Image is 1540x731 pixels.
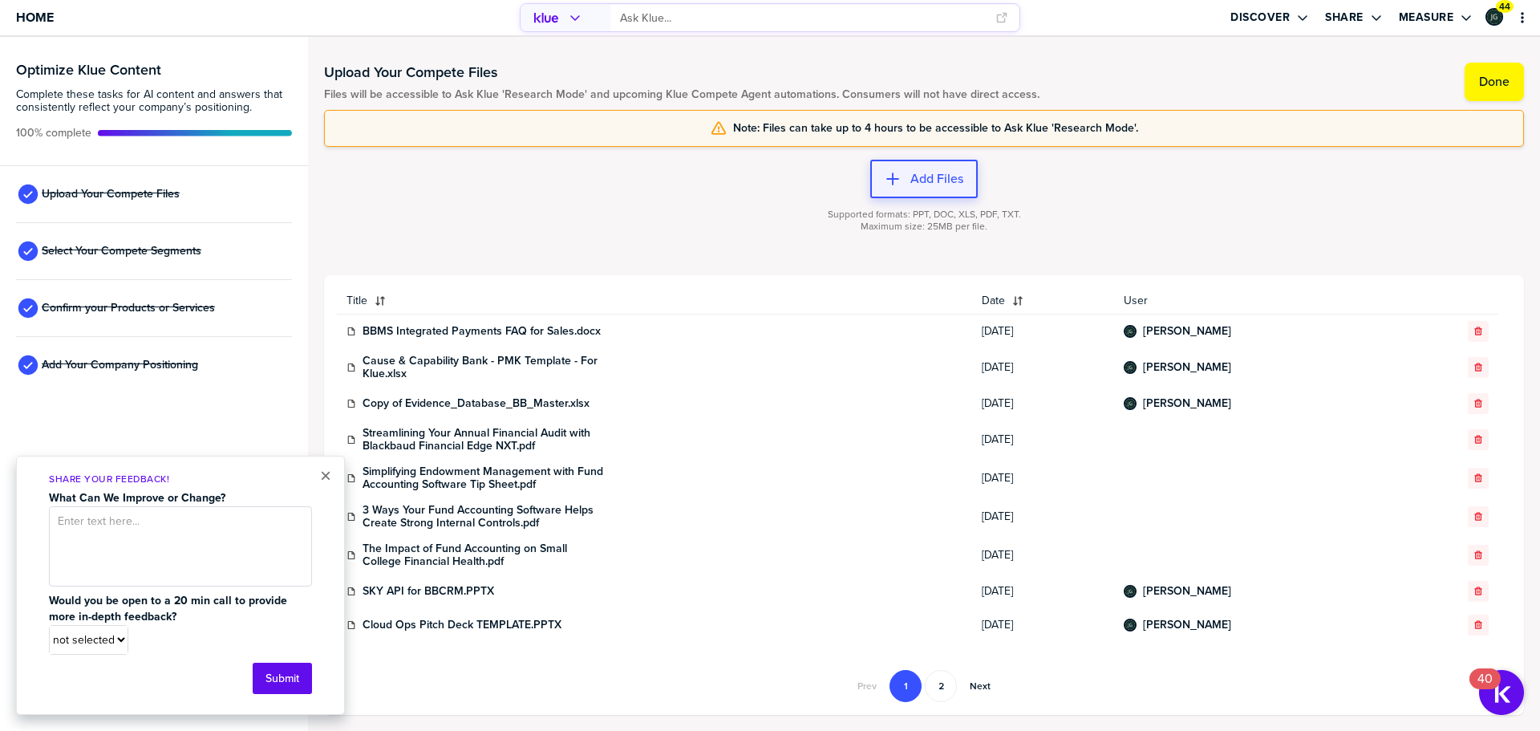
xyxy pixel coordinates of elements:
div: Jordan Glenn [1124,361,1137,374]
span: [DATE] [982,510,1104,523]
div: Jordan Glenn [1485,8,1503,26]
label: Add Files [910,171,963,187]
a: [PERSON_NAME] [1143,585,1231,598]
span: Maximum size: 25MB per file. [861,221,987,233]
button: Go to previous page [848,670,886,702]
span: Complete these tasks for AI content and answers that consistently reflect your company’s position... [16,88,292,114]
div: Jordan Glenn [1124,397,1137,410]
img: 8115b6274701af056c7659086f8f6cf3-sml.png [1125,327,1135,336]
span: Add Your Company Positioning [42,359,198,372]
a: Simplifying Endowment Management with Fund Accounting Software Tip Sheet.pdf [363,465,603,491]
p: Share Your Feedback! [49,473,312,486]
a: [PERSON_NAME] [1143,325,1231,338]
a: Streamlining Your Annual Financial Audit with Blackbaud Financial Edge NXT.pdf [363,427,603,453]
button: Submit [253,663,312,694]
span: Select Your Compete Segments [42,245,201,258]
a: 3 Ways Your Fund Accounting Software Helps Create Strong Internal Controls.pdf [363,504,603,530]
span: Confirm your Products or Services [42,302,215,315]
span: Active [16,127,91,140]
a: BBMS Integrated Payments FAQ for Sales.docx [363,325,601,338]
img: 8115b6274701af056c7659086f8f6cf3-sml.png [1125,620,1135,630]
span: 44 [1499,1,1510,13]
span: [DATE] [982,325,1104,338]
label: Measure [1399,10,1454,25]
strong: What Can We Improve or Change? [49,489,225,506]
a: Cause & Capability Bank - PMK Template - For Klue.xlsx [363,355,603,380]
span: Supported formats: PPT, DOC, XLS, PDF, TXT. [828,209,1021,221]
span: Date [982,294,1005,307]
label: Share [1325,10,1364,25]
div: Jordan Glenn [1124,325,1137,338]
span: Title [346,294,367,307]
button: Go to page 2 [925,670,957,702]
span: [DATE] [982,433,1104,446]
button: Go to next page [960,670,1000,702]
h1: Upload Your Compete Files [324,63,1039,82]
img: 8115b6274701af056c7659086f8f6cf3-sml.png [1125,399,1135,408]
span: [DATE] [982,361,1104,374]
input: Ask Klue... [620,5,986,31]
nav: Pagination Navigation [846,670,1002,702]
a: Cloud Ops Pitch Deck TEMPLATE.PPTX [363,619,561,632]
span: [DATE] [982,619,1104,632]
img: 8115b6274701af056c7659086f8f6cf3-sml.png [1125,363,1135,372]
label: Discover [1230,10,1290,25]
button: Open Resource Center, 40 new notifications [1479,670,1524,715]
span: Note: Files can take up to 4 hours to be accessible to Ask Klue 'Research Mode'. [733,122,1138,135]
a: Copy of Evidence_Database_BB_Master.xlsx [363,397,590,410]
span: [DATE] [982,397,1104,410]
span: Upload Your Compete Files [42,188,180,201]
label: Done [1479,74,1510,90]
a: [PERSON_NAME] [1143,361,1231,374]
span: [DATE] [982,585,1104,598]
h3: Optimize Klue Content [16,63,292,77]
div: Jordan Glenn [1124,619,1137,632]
div: Jordan Glenn [1124,585,1137,598]
a: Edit Profile [1484,6,1505,27]
span: [DATE] [982,549,1104,562]
span: User [1124,294,1396,307]
span: Home [16,10,54,24]
img: 8115b6274701af056c7659086f8f6cf3-sml.png [1125,587,1135,596]
strong: Would you be open to a 20 min call to provide more in-depth feedback? [49,592,290,625]
a: SKY API for BBCRM.PPTX [363,585,494,598]
div: 40 [1477,679,1493,700]
span: [DATE] [982,472,1104,485]
img: 8115b6274701af056c7659086f8f6cf3-sml.png [1487,10,1501,24]
a: [PERSON_NAME] [1143,619,1231,632]
span: Files will be accessible to Ask Klue 'Research Mode' and upcoming Klue Compete Agent automations.... [324,88,1039,101]
a: [PERSON_NAME] [1143,397,1231,410]
a: The Impact of Fund Accounting on Small College Financial Health.pdf [363,542,603,568]
button: Close [320,466,331,485]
